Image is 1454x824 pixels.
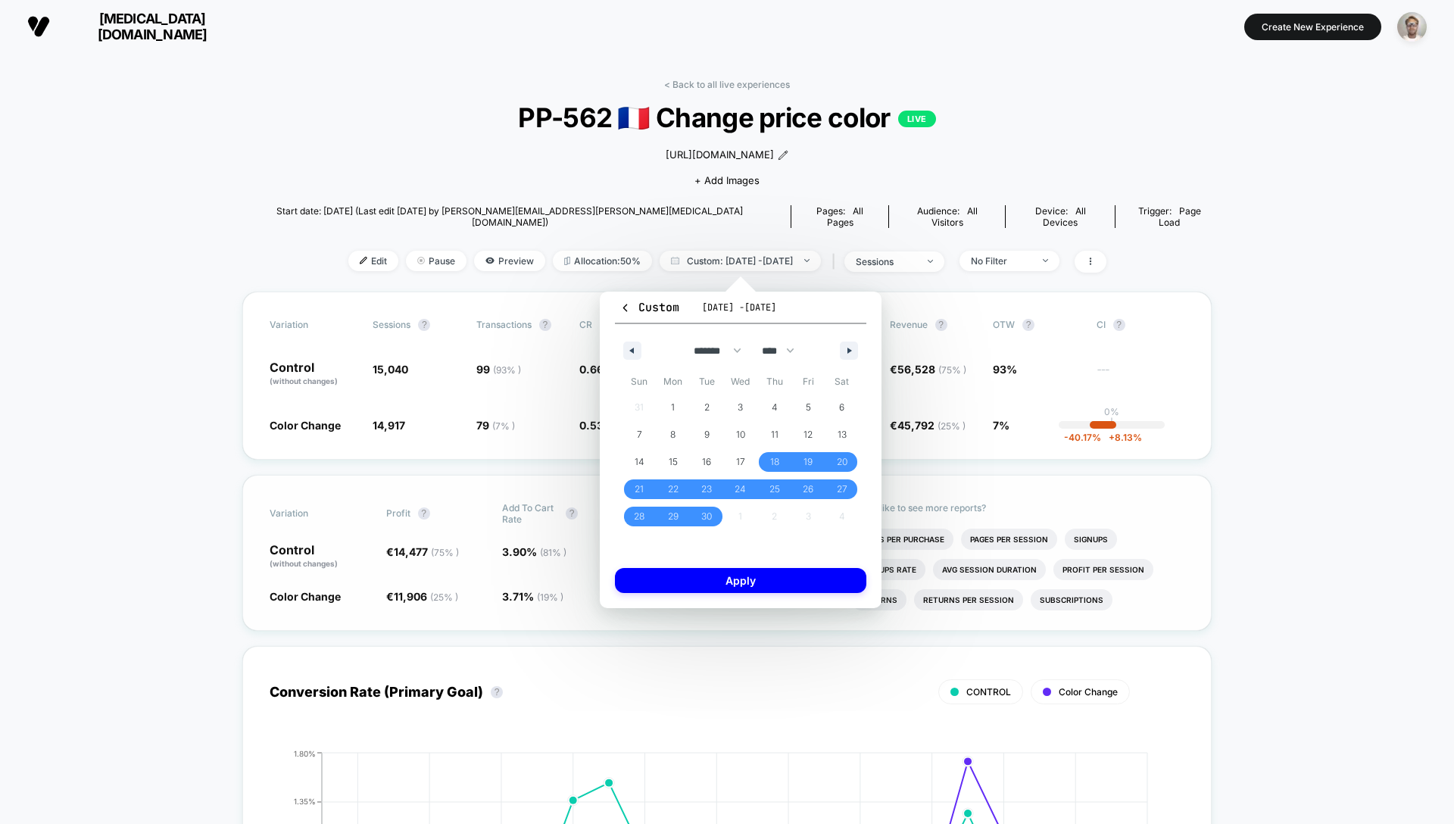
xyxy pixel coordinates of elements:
[242,205,778,228] span: Start date: [DATE] (Last edit [DATE] by [PERSON_NAME][EMAIL_ADDRESS][PERSON_NAME][MEDICAL_DATA][D...
[373,319,410,330] span: Sessions
[1053,559,1153,580] li: Profit Per Session
[791,476,825,503] button: 26
[619,300,679,315] span: Custom
[1159,205,1201,228] span: Page Load
[690,394,724,421] button: 2
[476,363,521,376] span: 99
[491,686,503,698] button: ?
[373,363,408,376] span: 15,040
[757,370,791,394] span: Thu
[702,301,776,314] span: [DATE] - [DATE]
[492,420,515,432] span: ( 7 % )
[933,559,1046,580] li: Avg Session Duration
[502,502,558,525] span: Add To Cart Rate
[825,370,859,394] span: Sat
[431,547,459,558] span: ( 75 % )
[657,503,691,530] button: 29
[1393,11,1431,42] button: ppic
[1097,365,1184,387] span: ---
[493,364,521,376] span: ( 93 % )
[898,111,936,127] p: LIVE
[839,394,844,421] span: 6
[757,421,791,448] button: 11
[615,299,866,324] button: Custom[DATE] -[DATE]
[622,448,657,476] button: 14
[270,419,341,432] span: Color Change
[1065,529,1117,550] li: Signups
[851,529,953,550] li: Items Per Purchase
[637,421,642,448] span: 7
[291,101,1163,134] span: PP-562 🇫🇷 Change price color
[724,476,758,503] button: 24
[666,148,774,163] span: [URL][DOMAIN_NAME]
[724,370,758,394] span: Wed
[828,251,844,273] span: |
[657,394,691,421] button: 1
[935,319,947,331] button: ?
[670,421,676,448] span: 8
[1064,432,1101,443] span: -40.17 %
[1127,205,1212,228] div: Trigger:
[900,205,994,228] div: Audience:
[657,370,691,394] span: Mon
[757,476,791,503] button: 25
[386,590,458,603] span: €
[825,448,859,476] button: 20
[27,15,50,38] img: Visually logo
[537,591,563,603] span: ( 19 % )
[806,394,811,421] span: 5
[856,256,916,267] div: sessions
[406,251,466,271] span: Pause
[890,319,928,330] span: Revenue
[736,448,745,476] span: 17
[1397,12,1427,42] img: ppic
[825,421,859,448] button: 13
[417,257,425,264] img: end
[938,420,966,432] span: ( 25 % )
[791,394,825,421] button: 5
[928,260,933,263] img: end
[690,421,724,448] button: 9
[294,748,316,757] tspan: 1.80%
[579,319,592,330] span: CR
[668,503,679,530] span: 29
[502,545,566,558] span: 3.90 %
[724,448,758,476] button: 17
[360,257,367,264] img: edit
[769,476,780,503] span: 25
[772,394,778,421] span: 4
[476,319,532,330] span: Transactions
[897,363,966,376] span: 56,528
[757,394,791,421] button: 4
[771,421,778,448] span: 11
[690,476,724,503] button: 23
[701,503,712,530] span: 30
[502,590,563,603] span: 3.71 %
[825,476,859,503] button: 27
[657,476,691,503] button: 22
[270,376,338,385] span: (without changes)
[724,421,758,448] button: 10
[270,361,357,387] p: Control
[418,507,430,520] button: ?
[579,363,614,376] span: 0.66 %
[690,370,724,394] span: Tue
[270,559,338,568] span: (without changes)
[671,257,679,264] img: calendar
[386,545,459,558] span: €
[735,476,746,503] span: 24
[1022,319,1034,331] button: ?
[386,507,410,519] span: Profit
[897,419,966,432] span: 45,792
[564,257,570,265] img: rebalance
[635,476,644,503] span: 21
[657,448,691,476] button: 15
[738,394,743,421] span: 3
[803,421,813,448] span: 12
[671,394,675,421] span: 1
[966,686,1011,698] span: CONTROL
[622,370,657,394] span: Sun
[394,545,459,558] span: 14,477
[23,10,248,43] button: [MEDICAL_DATA][DOMAIN_NAME]
[622,503,657,530] button: 28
